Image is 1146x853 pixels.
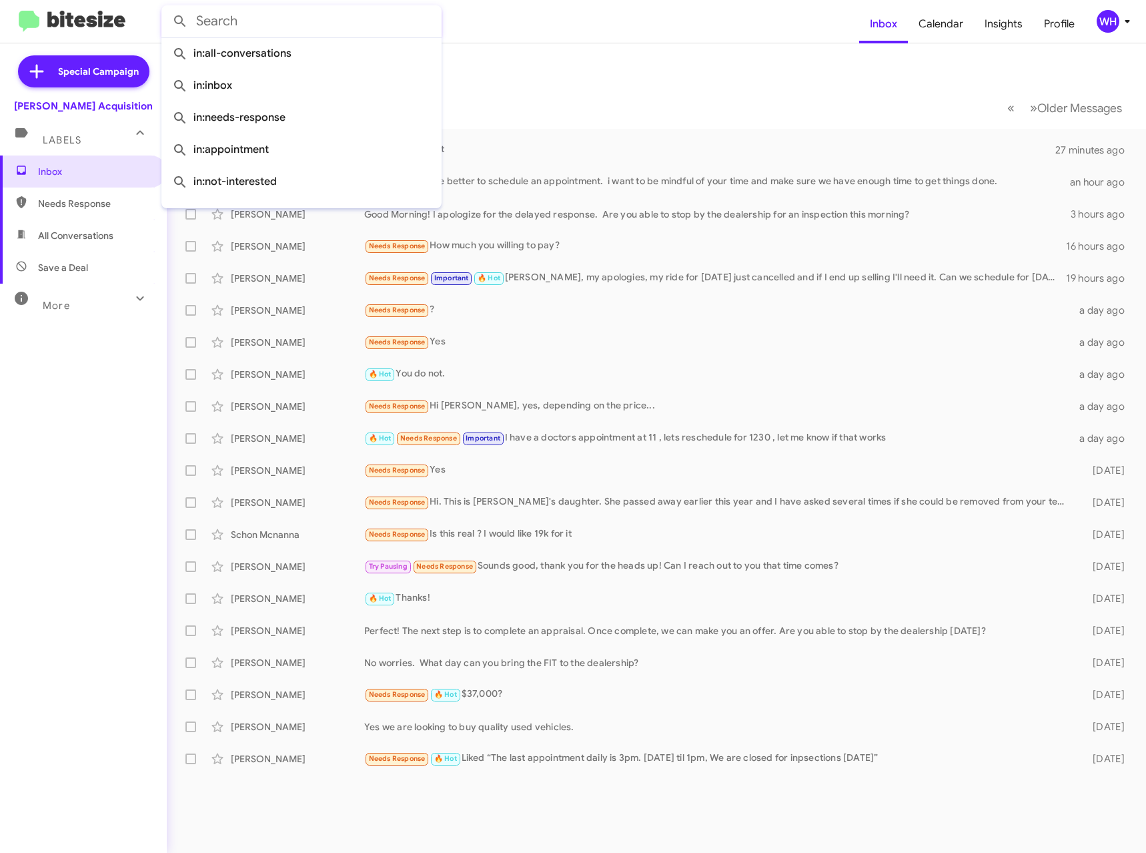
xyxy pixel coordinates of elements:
[161,5,442,37] input: Search
[908,5,974,43] a: Calendar
[1097,10,1119,33] div: WH
[369,338,426,346] span: Needs Response
[1073,592,1135,605] div: [DATE]
[18,55,149,87] a: Special Campaign
[369,274,426,282] span: Needs Response
[364,624,1073,637] div: Perfect! The next step is to complete an appraisal. Once complete, we can make you an offer. Are ...
[364,751,1073,766] div: Liked “The last appointment daily is 3pm. [DATE] til 1pm, We are closed for inpsections [DATE]”
[369,530,426,539] span: Needs Response
[1073,528,1135,541] div: [DATE]
[1073,464,1135,477] div: [DATE]
[1066,272,1135,285] div: 19 hours ago
[58,65,139,78] span: Special Campaign
[231,656,364,669] div: [PERSON_NAME]
[364,142,1055,158] div: Okay got it
[38,261,88,274] span: Save a Deal
[369,498,426,507] span: Needs Response
[364,687,1073,702] div: $37,000?
[231,688,364,701] div: [PERSON_NAME]
[364,463,1073,478] div: Yes
[364,302,1073,318] div: ?
[231,624,364,637] div: [PERSON_NAME]
[1073,720,1135,734] div: [DATE]
[1073,656,1135,669] div: [DATE]
[1037,101,1122,115] span: Older Messages
[231,240,364,253] div: [PERSON_NAME]
[1073,432,1135,445] div: a day ago
[369,434,392,443] span: 🔥 Hot
[231,528,364,541] div: Schon Mcnanna
[369,466,426,475] span: Needs Response
[364,591,1073,606] div: Thanks!
[364,334,1073,350] div: Yes
[1007,99,1015,116] span: «
[364,527,1073,542] div: Is this real ? I would like 19k for it
[231,400,364,413] div: [PERSON_NAME]
[974,5,1033,43] a: Insights
[364,398,1073,414] div: Hi [PERSON_NAME], yes, depending on the price...
[231,272,364,285] div: [PERSON_NAME]
[369,594,392,603] span: 🔥 Hot
[172,133,431,166] span: in:appointment
[1066,240,1135,253] div: 16 hours ago
[172,37,431,69] span: in:all-conversations
[369,242,426,250] span: Needs Response
[38,229,113,242] span: All Conversations
[999,94,1023,121] button: Previous
[1073,336,1135,349] div: a day ago
[231,368,364,381] div: [PERSON_NAME]
[1000,94,1130,121] nav: Page navigation example
[416,562,473,571] span: Needs Response
[1022,94,1130,121] button: Next
[1071,208,1135,221] div: 3 hours ago
[231,464,364,477] div: [PERSON_NAME]
[369,402,426,410] span: Needs Response
[231,304,364,317] div: [PERSON_NAME]
[231,336,364,349] div: [PERSON_NAME]
[859,5,908,43] a: Inbox
[1073,560,1135,573] div: [DATE]
[434,274,469,282] span: Important
[369,754,426,763] span: Needs Response
[38,197,151,210] span: Needs Response
[172,101,431,133] span: in:needs-response
[43,134,81,146] span: Labels
[466,434,500,443] span: Important
[1073,400,1135,413] div: a day ago
[369,690,426,699] span: Needs Response
[1073,496,1135,509] div: [DATE]
[1055,144,1135,157] div: 27 minutes ago
[400,434,457,443] span: Needs Response
[231,560,364,573] div: [PERSON_NAME]
[364,238,1066,254] div: How much you willing to pay?
[369,306,426,314] span: Needs Response
[364,720,1073,734] div: Yes we are looking to buy quality used vehicles.
[364,656,1073,669] div: No worries. What day can you bring the FIT to the dealership?
[369,562,408,571] span: Try Pausing
[38,165,151,178] span: Inbox
[1030,99,1037,116] span: »
[231,752,364,766] div: [PERSON_NAME]
[172,69,431,101] span: in:inbox
[1085,10,1131,33] button: WH
[14,99,153,113] div: [PERSON_NAME] Acquisition
[172,166,431,198] span: in:not-interested
[434,690,457,699] span: 🔥 Hot
[1073,688,1135,701] div: [DATE]
[43,300,70,312] span: More
[1033,5,1085,43] a: Profile
[364,559,1073,574] div: Sounds good, thank you for the heads up! Can I reach out to you that time comes?
[364,431,1073,446] div: I have a doctors appointment at 11 , lets reschedule for 1230 , let me know if that works
[478,274,500,282] span: 🔥 Hot
[231,592,364,605] div: [PERSON_NAME]
[434,754,457,763] span: 🔥 Hot
[1073,368,1135,381] div: a day ago
[231,496,364,509] div: [PERSON_NAME]
[1073,624,1135,637] div: [DATE]
[364,174,1070,190] div: It would be better to schedule an appointment. i want to be mindful of your time and make sure we...
[364,495,1073,510] div: Hi. This is [PERSON_NAME]'s daughter. She passed away earlier this year and I have asked several ...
